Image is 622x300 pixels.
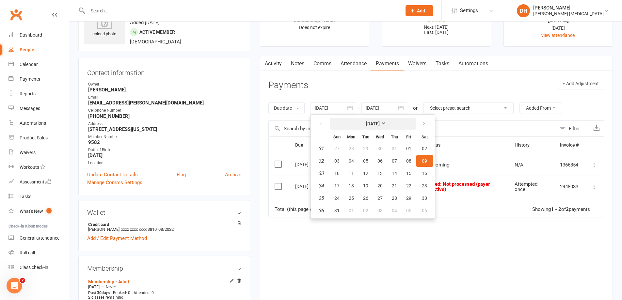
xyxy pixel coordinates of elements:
div: [DATE] [295,159,325,169]
small: Tuesday [362,134,369,139]
span: 31 [334,208,340,213]
span: 21 [392,183,397,188]
button: Filter [556,121,589,136]
button: 18 [344,180,358,192]
button: 01 [344,205,358,216]
a: Assessments [8,175,69,189]
div: What's New [20,209,43,214]
span: 27 [334,146,340,151]
th: Status [421,137,509,153]
span: 12 [363,171,368,176]
div: Member Number [88,134,241,140]
span: xxxx xxxx xxxx 3810 [121,227,157,232]
button: 10 [330,167,344,179]
th: Invoice # [554,137,584,153]
span: 16 [422,171,427,176]
div: Assessments [20,179,52,184]
button: 30 [373,143,387,154]
span: Booked: 0 [113,291,130,295]
a: Comms [309,56,336,71]
strong: 1 - 2 [551,206,561,212]
span: Attended: 0 [134,291,154,295]
button: 17 [330,180,344,192]
span: N/A [515,162,523,168]
button: 20 [373,180,387,192]
button: 14 [388,167,401,179]
span: 28 [392,196,397,201]
button: 04 [344,155,358,167]
button: 22 [402,180,416,192]
small: Monday [347,134,355,139]
button: 15 [402,167,416,179]
div: [DATE] [295,181,325,191]
button: 19 [359,180,373,192]
button: 09 [416,155,433,167]
a: Waivers [8,145,69,160]
span: 06 [377,158,383,164]
strong: [EMAIL_ADDRESS][PERSON_NAME][DOMAIN_NAME] [88,100,241,106]
strong: 2 [566,206,569,212]
div: DH [517,4,530,17]
div: Automations [20,120,46,126]
a: Automations [454,56,493,71]
time: Added [DATE] [130,20,160,25]
div: Showing of payments [532,207,590,212]
span: Add [417,8,425,13]
span: 05 [406,208,411,213]
a: People [8,42,69,57]
a: Manage Comms Settings [87,179,142,186]
span: Attempted once [515,181,537,193]
small: Thursday [391,134,398,139]
div: Payments [20,76,40,82]
h3: Payments [268,80,308,90]
div: [DATE] [510,24,607,32]
button: 28 [388,192,401,204]
span: 06 [422,208,427,213]
span: 04 [392,208,397,213]
span: 25 [349,196,354,201]
a: Roll call [8,245,69,260]
button: 29 [402,192,416,204]
div: Filter [569,125,580,133]
button: 06 [373,155,387,167]
small: Friday [406,134,411,139]
span: 10 [334,171,340,176]
button: 01 [402,143,416,154]
span: 26 [363,196,368,201]
span: 20 [377,183,383,188]
a: Add / Edit Payment Method [87,234,147,242]
em: 32 [318,158,324,164]
em: 33 [318,170,324,176]
span: 05 [363,158,368,164]
div: [PERSON_NAME] [533,5,604,11]
div: Cellphone Number [88,107,241,114]
button: 02 [359,205,373,216]
button: 03 [330,155,344,167]
th: Due [289,137,341,153]
small: Wednesday [376,134,384,139]
div: upload photo [84,16,125,38]
span: Past 30 [88,291,102,295]
th: History [509,137,554,153]
span: Does not expire [299,25,330,30]
em: 35 [318,195,324,201]
div: Total (this page only): of [275,207,359,212]
span: 11 [349,171,354,176]
div: Product Sales [20,135,48,140]
span: 29 [406,196,411,201]
div: General attendance [20,235,59,241]
button: Added From [519,102,562,114]
button: Add [406,5,433,16]
span: 01 [406,146,411,151]
em: 31 [318,146,324,151]
span: Settings [460,3,478,18]
a: Dashboard [8,28,69,42]
strong: [PERSON_NAME] [88,87,241,93]
div: — [87,284,241,290]
em: 34 [318,183,324,189]
button: 27 [330,143,344,154]
span: 29 [363,146,368,151]
input: Search... [86,6,397,15]
button: 11 [344,167,358,179]
span: 31 [392,146,397,151]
